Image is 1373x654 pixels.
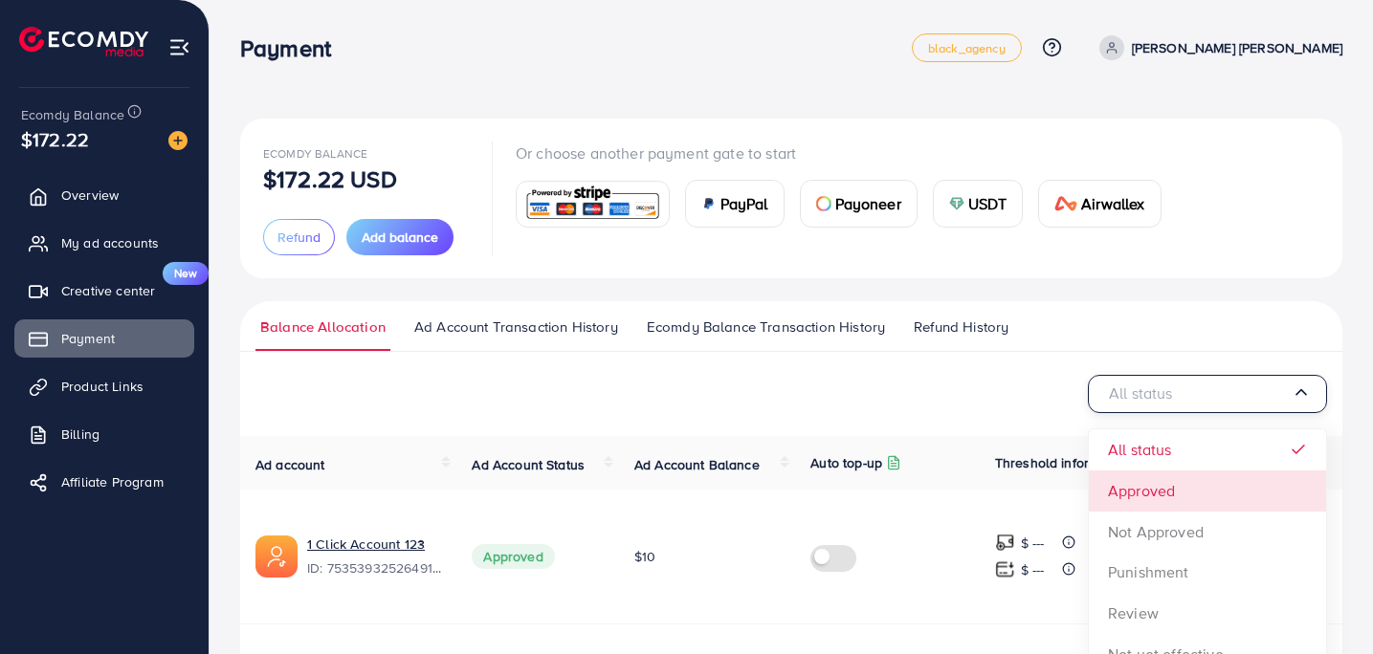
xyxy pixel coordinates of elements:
img: image [168,131,188,150]
span: Approved [472,544,554,569]
a: Creative centerNew [14,272,194,310]
span: Payment [61,329,115,348]
p: $ --- [1021,532,1045,555]
a: Affiliate Program [14,463,194,501]
span: Ad Account Balance [634,455,760,474]
img: card [949,196,964,211]
span: Refund History [914,316,1008,338]
span: Balance Allocation [260,316,386,338]
img: card [1054,196,1077,211]
p: $172.22 USD [263,167,397,190]
span: Payoneer [835,192,901,215]
img: menu [168,36,190,58]
li: Not Approved [1089,512,1326,553]
img: card [816,196,831,211]
a: My ad accounts [14,224,194,262]
span: Ad Account Transaction History [414,316,618,338]
img: top-up amount [995,533,1015,553]
img: top-up amount [995,559,1015,579]
p: [PERSON_NAME] [PERSON_NAME] [1132,36,1342,59]
span: Product Links [61,377,144,396]
button: Add balance [346,219,454,255]
a: Payment [14,319,194,358]
span: Creative center [61,281,155,300]
a: 1 Click Account 123 [307,534,441,554]
a: cardAirwallex [1038,180,1161,228]
p: $ --- [1021,558,1045,581]
span: Ecomdy Balance [263,145,367,162]
a: Billing [14,415,194,453]
span: Add balance [362,228,438,247]
input: Search for option [1104,380,1292,409]
a: card [516,181,670,228]
span: ID: 7535393252649156625 [307,558,441,578]
span: USDT [968,192,1008,215]
div: Search for option [1088,375,1327,413]
img: logo [19,27,148,56]
div: <span class='underline'>1 Click Account 123</span></br>7535393252649156625 [307,534,441,578]
li: Punishment [1089,552,1326,593]
a: cardPayPal [685,180,785,228]
a: Product Links [14,367,194,405]
a: cardPayoneer [800,180,918,228]
button: Refund [263,219,335,255]
img: ic-ads-acc.e4c84228.svg [255,535,298,578]
span: My ad accounts [61,233,159,252]
p: Or choose another payment gate to start [516,142,1177,164]
span: Ad account [255,455,325,474]
iframe: Chat [1292,568,1359,640]
span: Airwallex [1081,192,1144,215]
span: New [163,262,209,285]
a: Overview [14,176,194,214]
span: Refund [277,228,321,247]
img: card [701,196,717,211]
span: Affiliate Program [61,472,164,491]
li: All status [1089,429,1326,470]
span: Ecomdy Balance [21,105,124,124]
span: $172.22 [21,125,89,153]
span: black_agency [928,42,1006,54]
a: black_agency [912,33,1022,62]
p: Auto top-up [810,451,882,474]
span: Billing [61,425,100,444]
h3: Payment [240,34,346,62]
img: card [522,184,663,225]
span: $10 [634,547,655,566]
a: cardUSDT [933,180,1024,228]
span: Overview [61,185,119,205]
a: [PERSON_NAME] [PERSON_NAME] [1092,35,1342,60]
li: Review [1089,593,1326,634]
span: Ecomdy Balance Transaction History [647,316,885,338]
p: Threshold information [995,451,1130,474]
span: Ad Account Status [472,455,585,474]
li: Approved [1089,470,1326,512]
span: PayPal [720,192,768,215]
